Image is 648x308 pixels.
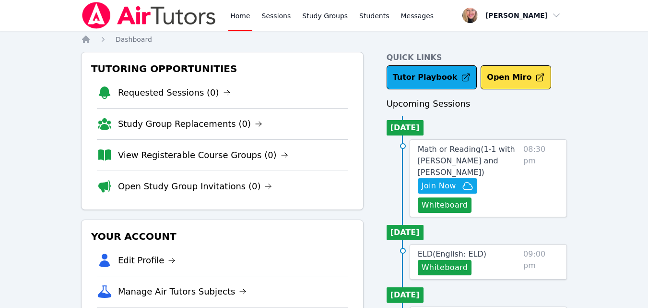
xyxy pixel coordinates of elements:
[387,120,424,136] li: [DATE]
[418,249,486,259] span: ELD ( English: ELD )
[418,260,472,275] button: Whiteboard
[401,11,434,21] span: Messages
[387,52,567,63] h4: Quick Links
[422,180,456,192] span: Join Now
[523,248,559,275] span: 09:00 pm
[118,148,288,162] a: View Registerable Course Groups (0)
[81,35,567,44] nav: Breadcrumb
[523,144,559,213] span: 08:30 pm
[116,35,152,44] a: Dashboard
[118,180,272,193] a: Open Study Group Invitations (0)
[89,60,355,77] h3: Tutoring Opportunities
[387,65,477,89] a: Tutor Playbook
[116,36,152,43] span: Dashboard
[387,97,567,111] h3: Upcoming Sessions
[89,228,355,245] h3: Your Account
[118,117,262,131] a: Study Group Replacements (0)
[387,225,424,240] li: [DATE]
[118,254,176,267] a: Edit Profile
[418,178,477,194] button: Join Now
[418,197,472,213] button: Whiteboard
[418,248,486,260] a: ELD(English: ELD)
[418,144,519,178] a: Math or Reading(1-1 with [PERSON_NAME] and [PERSON_NAME])
[118,285,247,298] a: Manage Air Tutors Subjects
[118,86,231,99] a: Requested Sessions (0)
[81,2,217,29] img: Air Tutors
[387,287,424,303] li: [DATE]
[481,65,551,89] button: Open Miro
[418,145,515,177] span: Math or Reading ( 1-1 with [PERSON_NAME] and [PERSON_NAME] )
